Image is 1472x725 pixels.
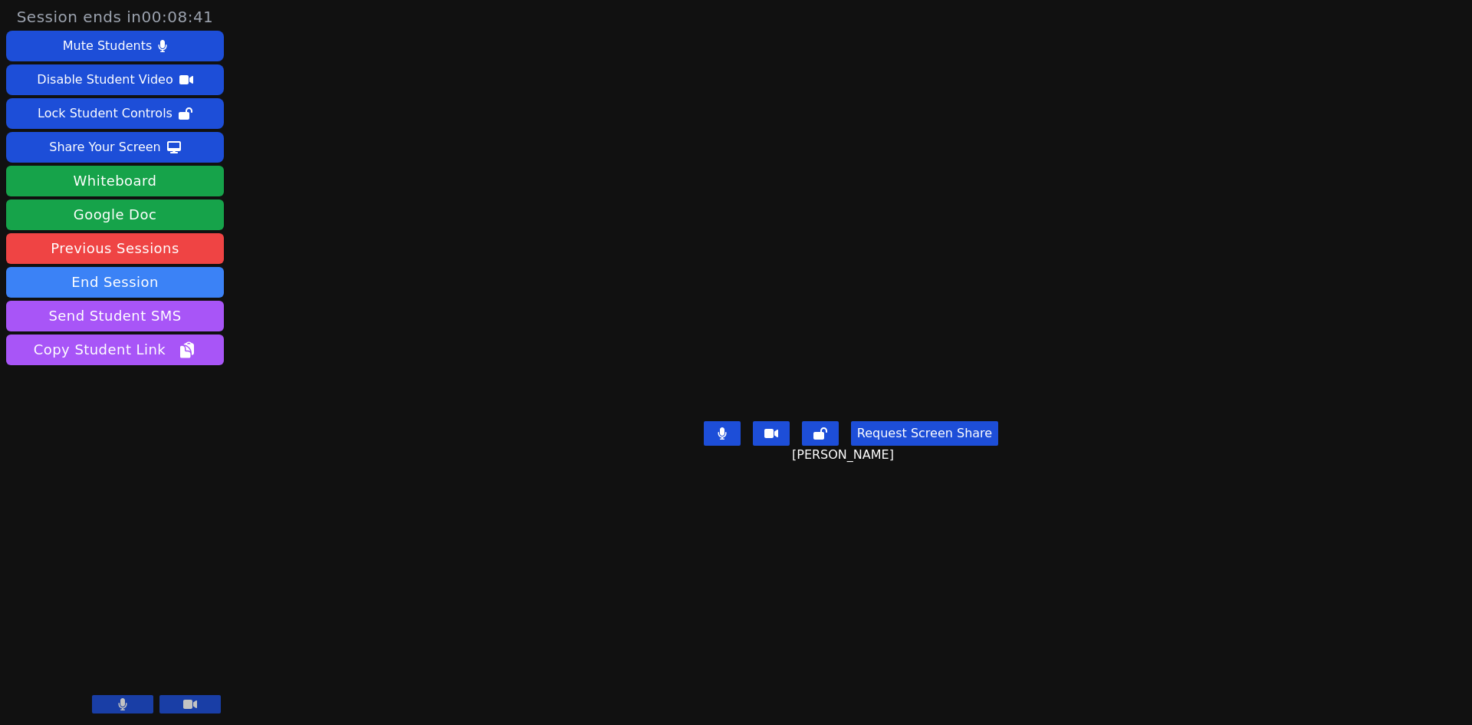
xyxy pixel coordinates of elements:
[6,166,224,196] button: Whiteboard
[6,64,224,95] button: Disable Student Video
[34,339,196,361] span: Copy Student Link
[6,98,224,129] button: Lock Student Controls
[38,101,172,126] div: Lock Student Controls
[6,334,224,365] button: Copy Student Link
[6,31,224,61] button: Mute Students
[792,446,898,464] span: [PERSON_NAME]
[6,233,224,264] a: Previous Sessions
[17,6,214,28] span: Session ends in
[6,267,224,298] button: End Session
[49,135,161,160] div: Share Your Screen
[6,132,224,163] button: Share Your Screen
[63,34,152,58] div: Mute Students
[6,301,224,331] button: Send Student SMS
[6,199,224,230] a: Google Doc
[37,68,172,92] div: Disable Student Video
[851,421,998,446] button: Request Screen Share
[142,8,214,26] time: 00:08:41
